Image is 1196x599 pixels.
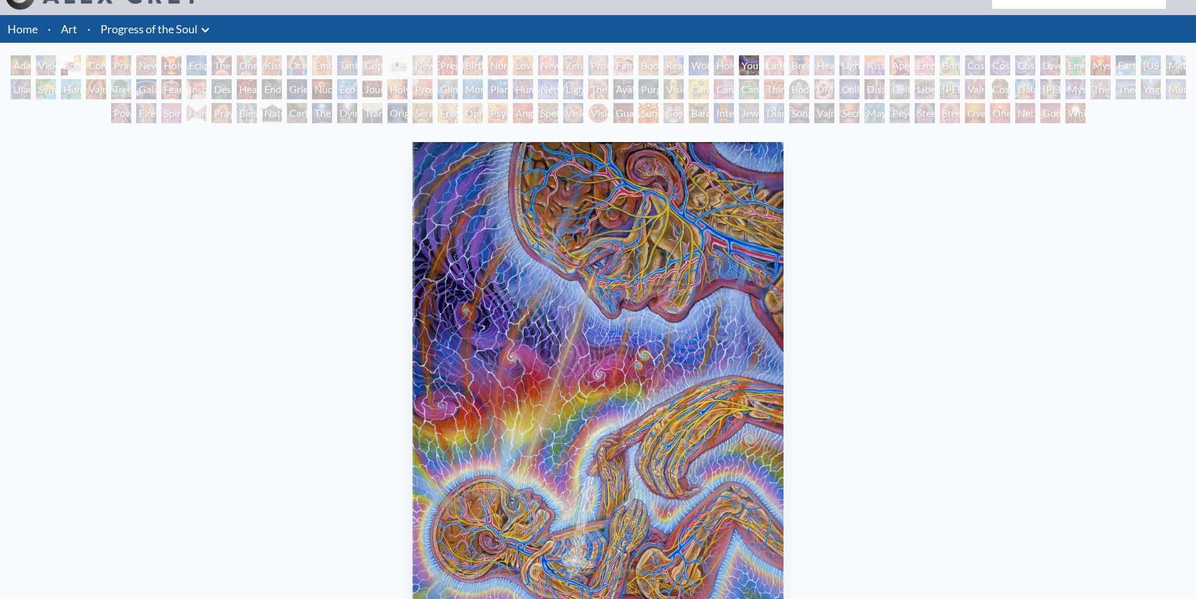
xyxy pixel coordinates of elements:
div: Net of Being [1015,103,1035,123]
div: Young & Old [739,55,759,75]
div: Kiss of the [MEDICAL_DATA] [865,55,885,75]
div: One [990,103,1010,123]
div: One Taste [237,55,257,75]
div: Healing [814,55,834,75]
div: Contemplation [86,55,106,75]
div: Networks [538,79,558,99]
div: Praying Hands [212,103,232,123]
div: Steeplehead 1 [915,103,935,123]
div: Mysteriosa 2 [1091,55,1111,75]
div: DMT - The Spirit Molecule [814,79,834,99]
div: Nuclear Crucifixion [312,79,332,99]
div: Cosmic Lovers [1015,55,1035,75]
div: Journey of the Wounded Healer [362,79,382,99]
div: Holy Grail [161,55,181,75]
div: Body/Mind as a Vibratory Field of Energy [789,79,809,99]
div: Monochord [463,79,483,99]
div: [DEMOGRAPHIC_DATA] Embryo [387,55,407,75]
div: Reading [664,55,684,75]
div: Mayan Being [865,103,885,123]
div: Aperture [890,55,910,75]
div: Bond [940,55,960,75]
div: Glimpsing the Empyrean [438,79,458,99]
div: Transfiguration [362,103,382,123]
div: [US_STATE] Song [1141,55,1161,75]
div: Family [613,55,633,75]
div: Symbiosis: Gall Wasp & Oak Tree [36,79,56,99]
div: Boo-boo [638,55,659,75]
div: Insomnia [186,79,207,99]
div: Emerald Grail [1065,55,1086,75]
div: Dying [337,103,357,123]
div: Adam & Eve [11,55,31,75]
div: Psychomicrograph of a Fractal Paisley Cherub Feather Tip [488,103,508,123]
div: Cosmic [DEMOGRAPHIC_DATA] [990,79,1010,99]
div: Vajra Being [814,103,834,123]
div: New Man New Woman [136,55,156,75]
div: Holy Family [714,55,734,75]
div: Theologue [1116,79,1136,99]
div: Cosmic Creativity [965,55,985,75]
div: Planetary Prayers [488,79,508,99]
div: Interbeing [714,103,734,123]
div: [PERSON_NAME] [1040,79,1060,99]
div: Secret Writing Being [839,103,859,123]
div: Hands that See [186,103,207,123]
div: Cosmic Elf [664,103,684,123]
div: Wonder [689,55,709,75]
div: The Seer [1091,79,1111,99]
div: Laughing Man [764,55,784,75]
div: Oversoul [965,103,985,123]
div: Jewel Being [739,103,759,123]
li: · [43,15,56,43]
div: Fear [161,79,181,99]
div: Cosmic Artist [990,55,1010,75]
div: Sunyata [638,103,659,123]
a: Art [61,20,77,38]
div: Lilacs [11,79,31,99]
div: Body, Mind, Spirit [61,55,81,75]
div: Original Face [387,103,407,123]
div: Caring [287,103,307,123]
div: Cannabacchus [739,79,759,99]
div: Eclipse [186,55,207,75]
div: Mudra [1166,79,1186,99]
div: Newborn [412,55,433,75]
div: Human Geometry [513,79,533,99]
div: Endarkenment [262,79,282,99]
div: Ocean of Love Bliss [287,55,307,75]
div: Breathing [789,55,809,75]
div: Zena Lotus [563,55,583,75]
div: New Family [538,55,558,75]
div: Vajra Horse [86,79,106,99]
div: Kissing [262,55,282,75]
div: White Light [1065,103,1086,123]
div: Cannabis Mudra [689,79,709,99]
div: Eco-Atlas [337,79,357,99]
div: Blessing Hand [237,103,257,123]
div: Third Eye Tears of Joy [764,79,784,99]
div: Visionary Origin of Language [36,55,56,75]
div: Humming Bird [61,79,81,99]
div: Mystic Eye [1065,79,1086,99]
li: · [82,15,95,43]
div: Praying [111,55,131,75]
div: Liberation Through Seeing [915,79,935,99]
div: Copulating [362,55,382,75]
div: Tree & Person [111,79,131,99]
div: Ayahuasca Visitation [613,79,633,99]
div: Love is a Cosmic Force [1040,55,1060,75]
div: The Soul Finds It's Way [312,103,332,123]
div: Metamorphosis [1166,55,1186,75]
div: Grieving [287,79,307,99]
div: Gaia [136,79,156,99]
div: Promise [588,55,608,75]
div: Steeplehead 2 [940,103,960,123]
div: Bardo Being [689,103,709,123]
div: Prostration [412,79,433,99]
div: Birth [463,55,483,75]
div: Peyote Being [890,103,910,123]
div: Vision [PERSON_NAME] [588,103,608,123]
div: Earth Energies [1116,55,1136,75]
div: Holy Fire [387,79,407,99]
